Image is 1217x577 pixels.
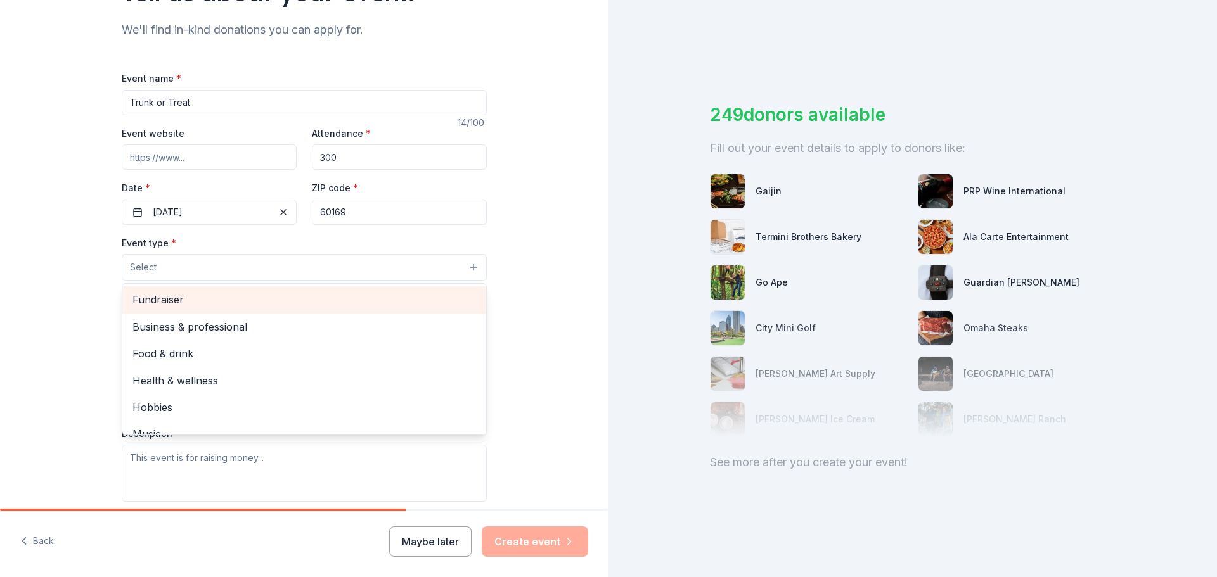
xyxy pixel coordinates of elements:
[132,426,476,442] span: Music
[132,319,476,335] span: Business & professional
[130,260,157,275] span: Select
[122,283,487,435] div: Select
[122,254,487,281] button: Select
[132,399,476,415] span: Hobbies
[132,372,476,389] span: Health & wellness
[132,345,476,362] span: Food & drink
[132,291,476,308] span: Fundraiser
